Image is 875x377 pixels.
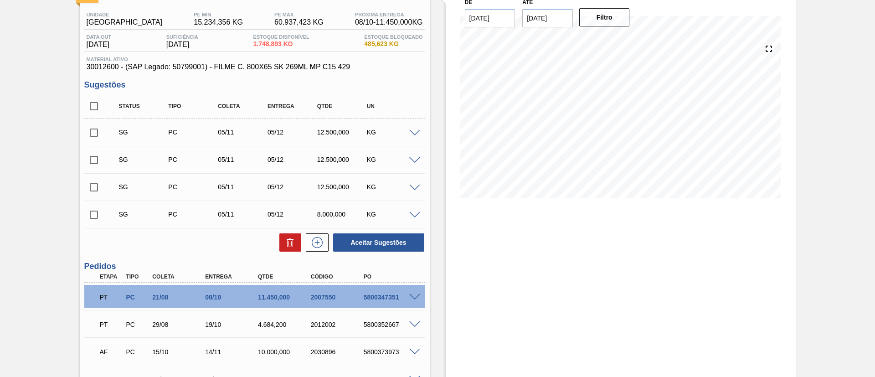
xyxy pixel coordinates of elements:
span: [DATE] [87,41,112,49]
div: 21/08/2025 [150,294,209,301]
div: 05/11/2025 [216,156,271,163]
span: 30012600 - (SAP Legado: 50799001) - FILME C. 800X65 SK 269ML MP C15 429 [87,63,423,71]
span: Data out [87,34,112,40]
div: 05/11/2025 [216,211,271,218]
span: Próxima Entrega [355,12,423,17]
span: PE MAX [274,12,324,17]
div: 12.500,000 [315,129,370,136]
div: Pedido de Compra [166,156,221,163]
span: Suficiência [166,34,198,40]
div: KG [365,156,420,163]
div: Entrega [203,274,262,280]
div: Código [309,274,368,280]
div: KG [365,129,420,136]
span: 08/10 - 11.450,000 KG [355,18,423,26]
div: Etapa [98,274,125,280]
div: KG [365,211,420,218]
h3: Sugestões [84,80,425,90]
button: Aceitar Sugestões [333,233,424,252]
div: Pedido de Compra [166,129,221,136]
div: Aceitar Sugestões [329,232,425,253]
div: Pedido de Compra [124,348,151,356]
p: PT [100,321,123,328]
div: Tipo [124,274,151,280]
div: Sugestão Criada [117,211,172,218]
div: 2007550 [309,294,368,301]
div: Coleta [150,274,209,280]
span: Unidade [87,12,163,17]
div: UN [365,103,420,109]
div: Excluir Sugestões [275,233,301,252]
div: 2030896 [309,348,368,356]
div: 05/11/2025 [216,183,271,191]
div: 15/10/2025 [150,348,209,356]
div: Nova sugestão [301,233,329,252]
div: Coleta [216,103,271,109]
div: 05/12/2025 [265,129,320,136]
span: Estoque Bloqueado [364,34,422,40]
div: 5800373973 [361,348,421,356]
div: 5800347351 [361,294,421,301]
div: 2012002 [309,321,368,328]
div: 12.500,000 [315,156,370,163]
div: Pedido de Compra [166,211,221,218]
div: Sugestão Criada [117,183,172,191]
span: Material ativo [87,57,423,62]
div: 29/08/2025 [150,321,209,328]
div: Pedido de Compra [124,321,151,328]
div: Qtde [315,103,370,109]
div: Aguardando Faturamento [98,342,125,362]
div: 8.000,000 [315,211,370,218]
div: 05/11/2025 [216,129,271,136]
span: 60.937,423 KG [274,18,324,26]
span: Estoque Disponível [253,34,309,40]
div: KG [365,183,420,191]
p: PT [100,294,123,301]
div: Pedido de Compra [124,294,151,301]
div: Sugestão Criada [117,129,172,136]
button: Filtro [579,8,630,26]
span: 485,623 KG [364,41,422,47]
div: 08/10/2025 [203,294,262,301]
div: 4.684,200 [256,321,315,328]
div: 05/12/2025 [265,156,320,163]
span: [GEOGRAPHIC_DATA] [87,18,163,26]
div: Sugestão Criada [117,156,172,163]
div: Tipo [166,103,221,109]
span: PE MIN [194,12,243,17]
input: dd/mm/yyyy [522,9,573,27]
div: 14/11/2025 [203,348,262,356]
div: 10.000,000 [256,348,315,356]
div: Pedido de Compra [166,183,221,191]
div: 19/10/2025 [203,321,262,328]
div: 05/12/2025 [265,183,320,191]
span: 15.234,356 KG [194,18,243,26]
div: Qtde [256,274,315,280]
div: Pedido em Trânsito [98,315,125,335]
div: Pedido em Trânsito [98,287,125,307]
span: [DATE] [166,41,198,49]
div: PO [361,274,421,280]
div: 5800352667 [361,321,421,328]
div: 11.450,000 [256,294,315,301]
div: 05/12/2025 [265,211,320,218]
div: Status [117,103,172,109]
span: 1.748,893 KG [253,41,309,47]
p: AF [100,348,123,356]
div: Entrega [265,103,320,109]
h3: Pedidos [84,262,425,271]
input: dd/mm/yyyy [465,9,515,27]
div: 12.500,000 [315,183,370,191]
